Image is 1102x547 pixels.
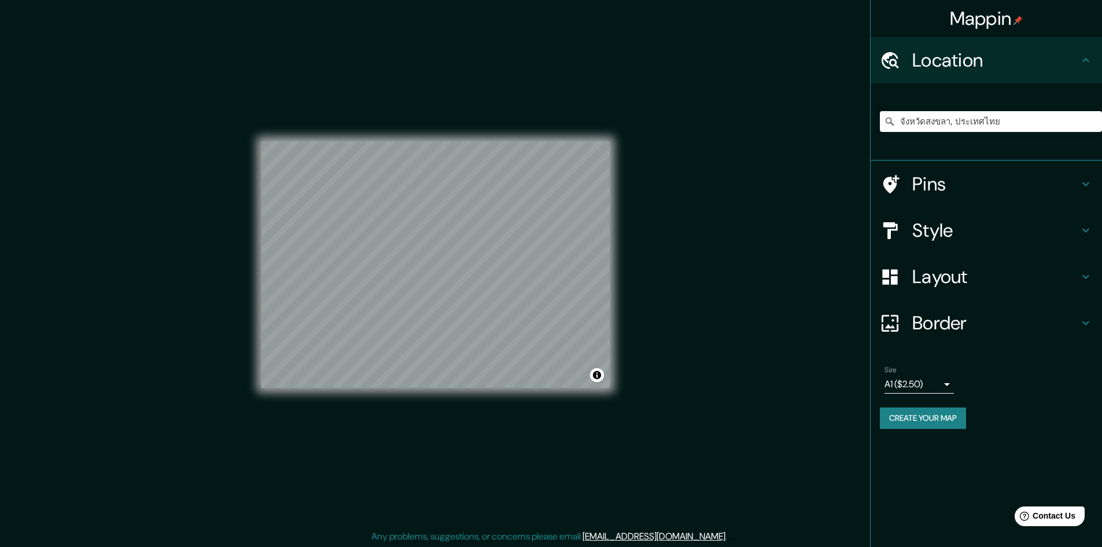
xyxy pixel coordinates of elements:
[871,254,1102,300] div: Layout
[880,111,1102,132] input: Pick your city or area
[884,375,954,394] div: A1 ($2.50)
[729,530,731,544] div: .
[371,530,727,544] p: Any problems, suggestions, or concerns please email .
[950,7,1023,30] h4: Mappin
[727,530,729,544] div: .
[871,161,1102,207] div: Pins
[880,408,966,429] button: Create your map
[1013,16,1023,25] img: pin-icon.png
[583,530,725,542] a: [EMAIL_ADDRESS][DOMAIN_NAME]
[590,368,604,382] button: Toggle attribution
[884,365,897,375] label: Size
[912,172,1079,196] h4: Pins
[912,311,1079,335] h4: Border
[999,502,1089,534] iframe: Help widget launcher
[871,37,1102,83] div: Location
[912,265,1079,288] h4: Layout
[912,49,1079,72] h4: Location
[871,300,1102,346] div: Border
[261,141,610,388] canvas: Map
[871,207,1102,254] div: Style
[912,219,1079,242] h4: Style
